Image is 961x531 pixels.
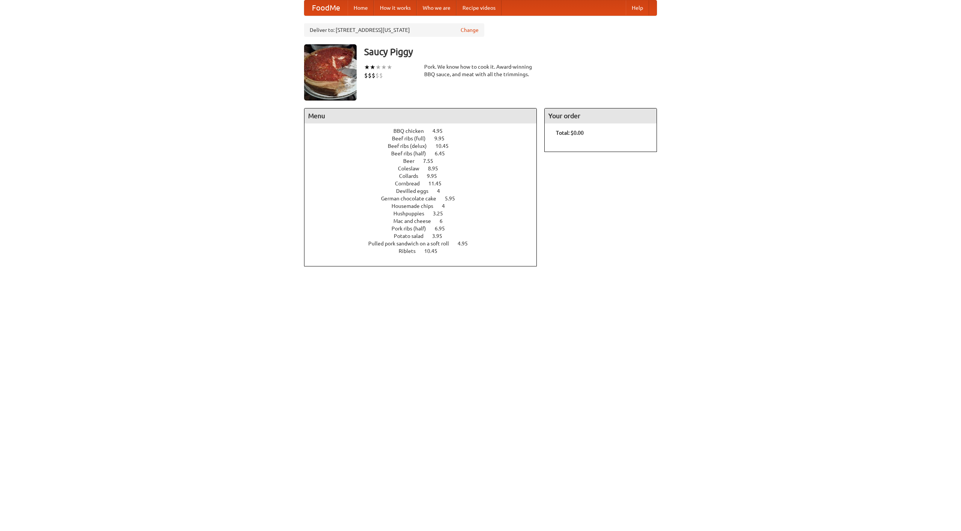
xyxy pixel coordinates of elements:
a: Beef ribs (full) 9.95 [392,135,458,141]
span: Cornbread [395,181,427,187]
span: 10.45 [424,248,445,254]
span: 7.55 [423,158,441,164]
a: Recipe videos [456,0,502,15]
span: Mac and cheese [393,218,438,224]
li: ★ [364,63,370,71]
span: 10.45 [435,143,456,149]
a: Potato salad 3.95 [394,233,456,239]
a: Home [348,0,374,15]
span: Pork ribs (half) [392,226,434,232]
span: 11.45 [428,181,449,187]
a: Change [461,26,479,34]
a: Cornbread 11.45 [395,181,455,187]
li: $ [364,71,368,80]
a: Who we are [417,0,456,15]
a: Pulled pork sandwich on a soft roll 4.95 [368,241,482,247]
a: Beef ribs (delux) 10.45 [388,143,462,149]
li: $ [372,71,375,80]
span: 3.25 [433,211,450,217]
li: ★ [381,63,387,71]
a: FoodMe [304,0,348,15]
li: $ [368,71,372,80]
a: Help [626,0,649,15]
span: Coleslaw [398,165,427,171]
h4: Menu [304,108,536,123]
span: Hushpuppies [393,211,432,217]
span: Pulled pork sandwich on a soft roll [368,241,456,247]
span: Collards [399,173,426,179]
span: German chocolate cake [381,196,444,202]
h3: Saucy Piggy [364,44,657,59]
span: 4 [437,188,447,194]
span: 6 [440,218,450,224]
span: 9.95 [434,135,452,141]
div: Deliver to: [STREET_ADDRESS][US_STATE] [304,23,484,37]
a: Pork ribs (half) 6.95 [392,226,459,232]
b: Total: $0.00 [556,130,584,136]
span: Devilled eggs [396,188,436,194]
span: 9.95 [427,173,444,179]
span: Beef ribs (delux) [388,143,434,149]
a: Hushpuppies 3.25 [393,211,457,217]
a: Mac and cheese 6 [393,218,456,224]
a: How it works [374,0,417,15]
span: Beer [403,158,422,164]
a: German chocolate cake 5.95 [381,196,469,202]
a: Beef ribs (half) 6.45 [391,150,459,156]
span: 6.45 [435,150,452,156]
span: Beef ribs (full) [392,135,433,141]
a: Coleslaw 8.95 [398,165,452,171]
span: BBQ chicken [393,128,431,134]
a: Beer 7.55 [403,158,447,164]
a: Collards 9.95 [399,173,451,179]
span: Riblets [399,248,423,254]
li: ★ [375,63,381,71]
li: $ [375,71,379,80]
a: Riblets 10.45 [399,248,451,254]
img: angular.jpg [304,44,357,101]
span: Potato salad [394,233,431,239]
span: 8.95 [428,165,446,171]
span: 4 [442,203,452,209]
span: 6.95 [435,226,452,232]
li: $ [379,71,383,80]
div: Pork. We know how to cook it. Award-winning BBQ sauce, and meat with all the trimmings. [424,63,537,78]
li: ★ [370,63,375,71]
h4: Your order [545,108,657,123]
span: 5.95 [445,196,462,202]
a: BBQ chicken 4.95 [393,128,456,134]
a: Housemade chips 4 [392,203,459,209]
span: 4.95 [458,241,475,247]
li: ★ [387,63,392,71]
span: 3.95 [432,233,450,239]
span: 4.95 [432,128,450,134]
span: Beef ribs (half) [391,150,434,156]
a: Devilled eggs 4 [396,188,454,194]
span: Housemade chips [392,203,441,209]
